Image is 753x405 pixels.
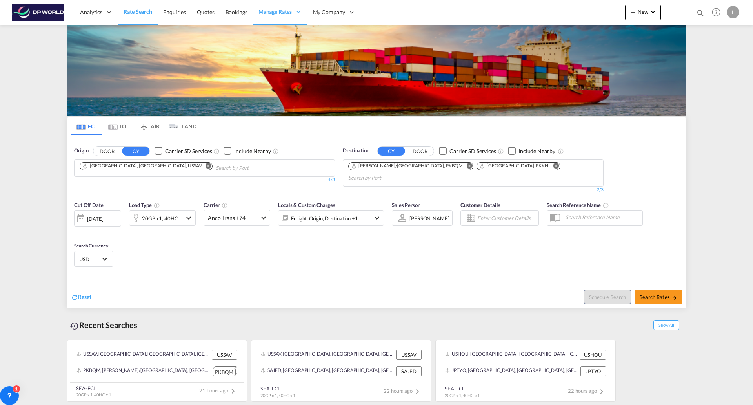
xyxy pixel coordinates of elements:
[165,147,212,155] div: Carrier SD Services
[291,213,358,224] div: Freight Origin Destination Factory Stuffing
[640,294,677,300] span: Search Rates
[445,350,578,360] div: USHOU, Houston, TX, United States, North America, Americas
[498,148,504,154] md-icon: Unchecked: Search for CY (Container Yard) services for all selected carriers.Checked : Search for...
[212,350,237,360] div: USSAV
[204,202,228,208] span: Carrier
[445,385,480,392] div: SEA-FCL
[439,147,496,155] md-checkbox: Checkbox No Ink
[435,340,616,402] recent-search-card: USHOU, [GEOGRAPHIC_DATA], [GEOGRAPHIC_DATA], [GEOGRAPHIC_DATA], [GEOGRAPHIC_DATA], [GEOGRAPHIC_DA...
[445,393,480,398] span: 20GP x 1, 40HC x 1
[78,160,293,174] md-chips-wrap: Chips container. Use arrow keys to select chips.
[208,214,259,222] span: Anco Trans +74
[74,177,335,183] div: 1/3
[74,210,121,227] div: [DATE]
[226,9,247,15] span: Bookings
[76,366,211,376] div: PKBQM, Muhammad Bin Qasim/Karachi, Pakistan, Indian Subcontinent, Asia Pacific
[508,147,555,155] md-checkbox: Checkbox No Ink
[461,163,473,170] button: Remove
[378,147,405,156] button: CY
[635,290,682,304] button: Search Ratesicon-arrow-right
[261,366,394,376] div: SAJED, Jeddah, Saudi Arabia, Middle East, Middle East
[479,163,550,169] div: Karachi, PKKHI
[76,392,111,397] span: 20GP x 1, 40HC x 1
[672,295,677,301] md-icon: icon-arrow-right
[406,147,434,156] button: DOOR
[124,8,152,15] span: Rate Search
[129,202,160,208] span: Load Type
[67,316,140,334] div: Recent Searches
[82,163,202,169] div: Savannah, GA, USSAV
[67,25,686,116] img: LCL+%26+FCL+BACKGROUND.png
[222,202,228,209] md-icon: The selected Trucker/Carrierwill be displayed in the rate results If the rates are from another f...
[384,388,422,394] span: 22 hours ago
[87,215,103,222] div: [DATE]
[709,5,727,20] div: Help
[396,350,422,360] div: USSAV
[78,253,109,265] md-select: Select Currency: $ USDUnited States Dollar
[479,163,551,169] div: Press delete to remove this chip.
[12,4,65,21] img: c08ca190194411f088ed0f3ba295208c.png
[122,147,149,156] button: CY
[547,202,609,208] span: Search Reference Name
[155,147,212,155] md-checkbox: Checkbox No Ink
[348,172,423,184] input: Chips input.
[343,187,604,193] div: 2/3
[372,213,382,223] md-icon: icon-chevron-down
[273,148,279,154] md-icon: Unchecked: Ignores neighbouring ports when fetching rates.Checked : Includes neighbouring ports w...
[653,320,679,330] span: Show All
[603,202,609,209] md-icon: Your search will be saved by the below given name
[74,147,88,155] span: Origin
[597,387,606,396] md-icon: icon-chevron-right
[199,387,238,394] span: 21 hours ago
[79,256,101,263] span: USD
[71,294,78,301] md-icon: icon-refresh
[449,147,496,155] div: Carrier SD Services
[696,9,705,17] md-icon: icon-magnify
[260,393,295,398] span: 20GP x 1, 40HC x 1
[184,213,193,223] md-icon: icon-chevron-down
[71,117,102,135] md-tab-item: FCL
[129,210,196,226] div: 20GP x1 40HC x1icon-chevron-down
[74,202,104,208] span: Cut Off Date
[78,293,91,300] span: Reset
[216,162,290,174] input: Chips input.
[76,385,111,392] div: SEA-FCL
[260,385,295,392] div: SEA-FCL
[628,7,638,16] md-icon: icon-plus 400-fg
[343,147,369,155] span: Destination
[234,147,271,155] div: Include Nearby
[82,163,204,169] div: Press delete to remove this chip.
[696,9,705,20] div: icon-magnify
[351,163,464,169] div: Press delete to remove this chip.
[258,8,292,16] span: Manage Rates
[396,366,422,376] div: SAJED
[74,243,108,249] span: Search Currency
[200,163,212,170] button: Remove
[67,340,247,402] recent-search-card: USSAV, [GEOGRAPHIC_DATA], [GEOGRAPHIC_DATA], [GEOGRAPHIC_DATA], [GEOGRAPHIC_DATA], [GEOGRAPHIC_DA...
[562,211,642,223] input: Search Reference Name
[74,226,80,236] md-datepicker: Select
[213,368,236,376] div: PKBQM
[278,210,384,226] div: Freight Origin Destination Factory Stuffingicon-chevron-down
[71,293,91,302] div: icon-refreshReset
[102,117,134,135] md-tab-item: LCL
[93,147,121,156] button: DOOR
[261,350,394,360] div: USSAV, Savannah, GA, United States, North America, Americas
[709,5,723,19] span: Help
[313,8,345,16] span: My Company
[142,213,182,224] div: 20GP x1 40HC x1
[548,163,560,170] button: Remove
[580,350,606,360] div: USHOU
[409,215,449,222] div: [PERSON_NAME]
[224,147,271,155] md-checkbox: Checkbox No Ink
[413,387,422,396] md-icon: icon-chevron-right
[163,9,186,15] span: Enquiries
[558,148,564,154] md-icon: Unchecked: Ignores neighbouring ports when fetching rates.Checked : Includes neighbouring ports w...
[154,202,160,209] md-icon: icon-information-outline
[568,388,606,394] span: 22 hours ago
[477,212,536,224] input: Enter Customer Details
[76,350,210,360] div: USSAV, Savannah, GA, United States, North America, Americas
[347,160,599,184] md-chips-wrap: Chips container. Use arrow keys to select chips.
[727,6,739,18] div: L
[445,366,578,376] div: JPTYO, Tokyo, Japan, Greater China & Far East Asia, Asia Pacific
